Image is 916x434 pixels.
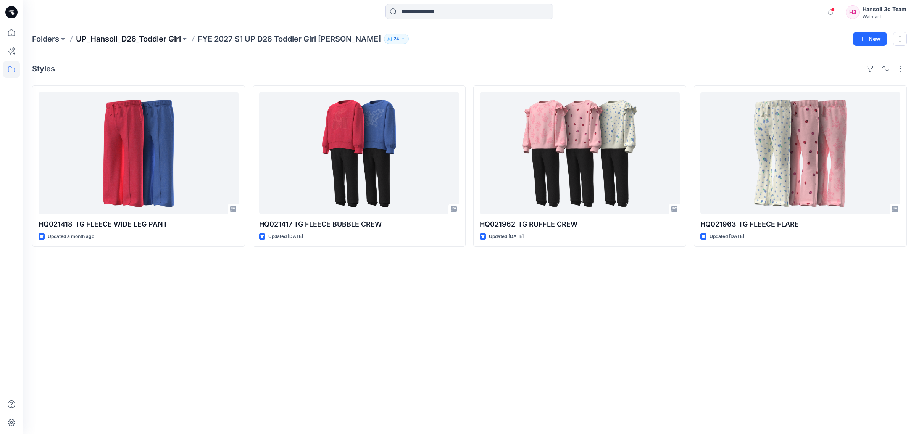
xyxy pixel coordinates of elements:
p: Updated [DATE] [710,233,744,241]
p: HQ021418_TG FLEECE WIDE LEG PANT [39,219,239,230]
a: HQ021962_TG RUFFLE CREW [480,92,680,214]
button: New [853,32,887,46]
div: Hansoll 3d Team [863,5,906,14]
p: Updated [DATE] [489,233,524,241]
p: Updated [DATE] [268,233,303,241]
p: HQ021962_TG RUFFLE CREW [480,219,680,230]
a: HQ021418_TG FLEECE WIDE LEG PANT [39,92,239,214]
h4: Styles [32,64,55,73]
p: FYE 2027 S1 UP D26 Toddler Girl [PERSON_NAME] [198,34,381,44]
div: H3 [846,5,860,19]
a: Folders [32,34,59,44]
a: HQ021417_TG FLEECE BUBBLE CREW [259,92,459,214]
div: Walmart [863,14,906,19]
a: UP_Hansoll_D26_Toddler Girl [76,34,181,44]
a: HQ021963_TG FLEECE FLARE [700,92,900,214]
button: 24 [384,34,409,44]
p: Updated a month ago [48,233,94,241]
p: 24 [393,35,399,43]
p: HQ021963_TG FLEECE FLARE [700,219,900,230]
p: HQ021417_TG FLEECE BUBBLE CREW [259,219,459,230]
